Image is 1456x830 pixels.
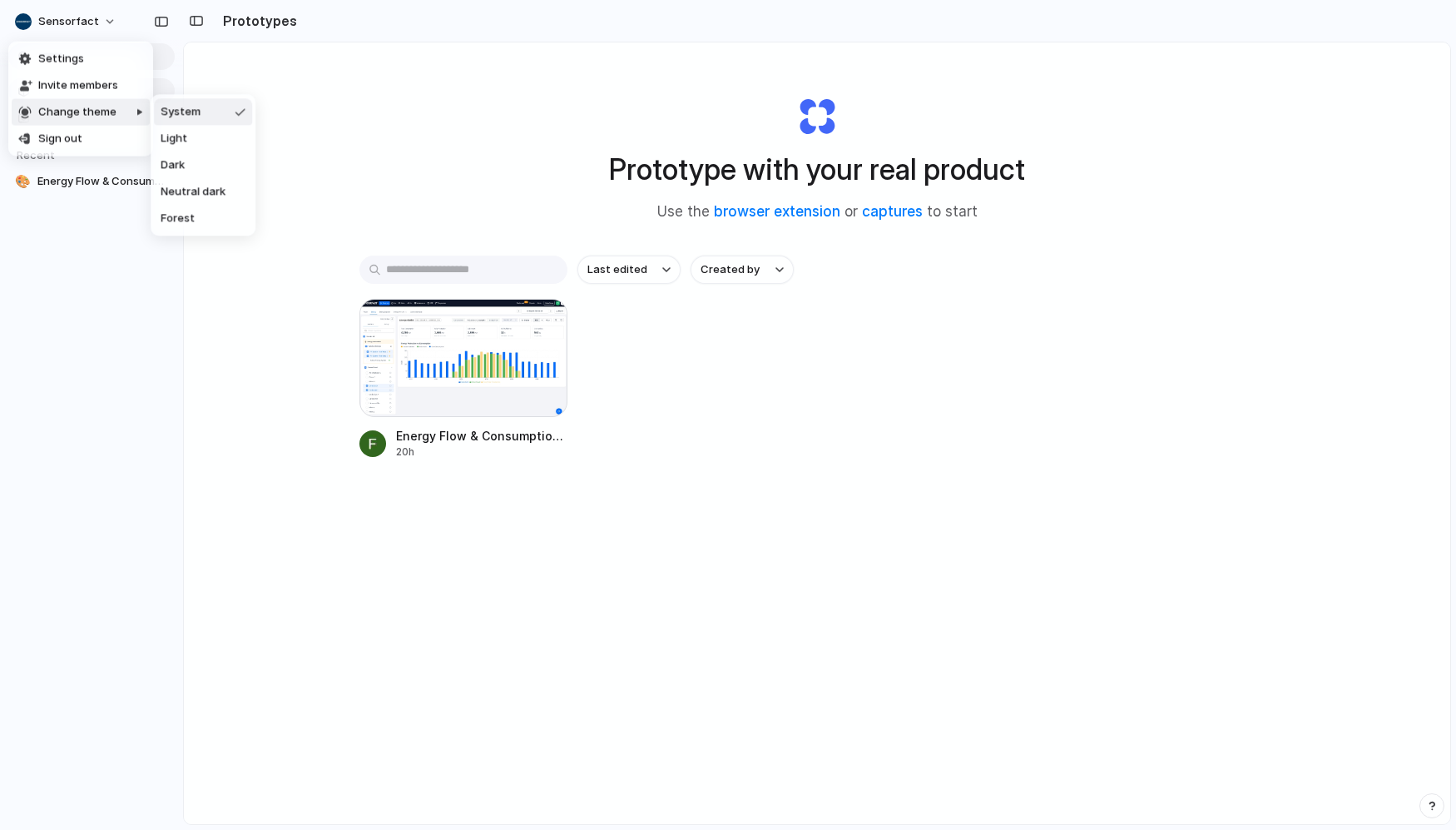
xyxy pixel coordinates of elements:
span: Neutral dark [161,184,225,201]
span: Dark [161,157,185,174]
span: Sign out [38,131,82,147]
span: Settings [38,51,84,67]
span: System [161,104,201,121]
span: Forest [161,211,195,227]
span: Light [161,131,187,147]
span: Invite members [38,77,118,94]
span: Change theme [38,104,116,121]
